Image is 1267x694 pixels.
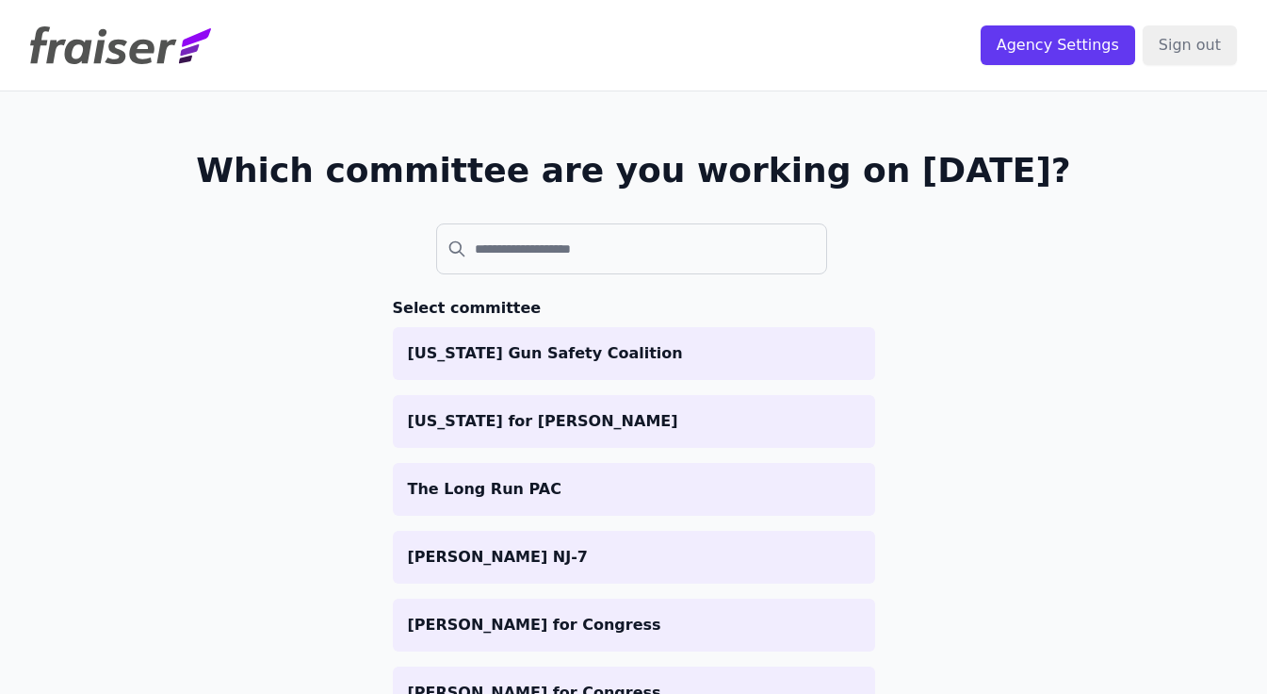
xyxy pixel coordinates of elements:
[196,152,1071,190] h1: Which committee are you working on [DATE]?
[408,342,860,365] p: [US_STATE] Gun Safety Coalition
[393,297,875,320] h3: Select committee
[393,327,875,380] a: [US_STATE] Gun Safety Coalition
[408,478,860,501] p: The Long Run PAC
[1143,25,1237,65] input: Sign out
[393,531,875,584] a: [PERSON_NAME] NJ-7
[393,463,875,516] a: The Long Run PAC
[408,546,860,569] p: [PERSON_NAME] NJ-7
[408,614,860,636] p: [PERSON_NAME] for Congress
[408,410,860,433] p: [US_STATE] for [PERSON_NAME]
[981,25,1135,65] input: Agency Settings
[393,395,875,448] a: [US_STATE] for [PERSON_NAME]
[393,599,875,652] a: [PERSON_NAME] for Congress
[30,26,211,64] img: Fraiser Logo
